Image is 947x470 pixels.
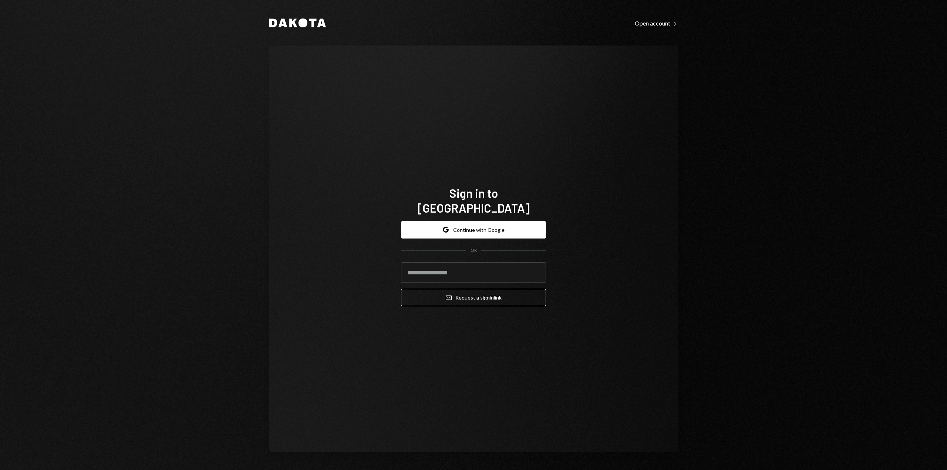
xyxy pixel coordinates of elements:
[635,19,678,27] a: Open account
[635,20,678,27] div: Open account
[401,289,546,306] button: Request a signinlink
[471,247,477,254] div: OR
[401,186,546,215] h1: Sign in to [GEOGRAPHIC_DATA]
[401,221,546,239] button: Continue with Google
